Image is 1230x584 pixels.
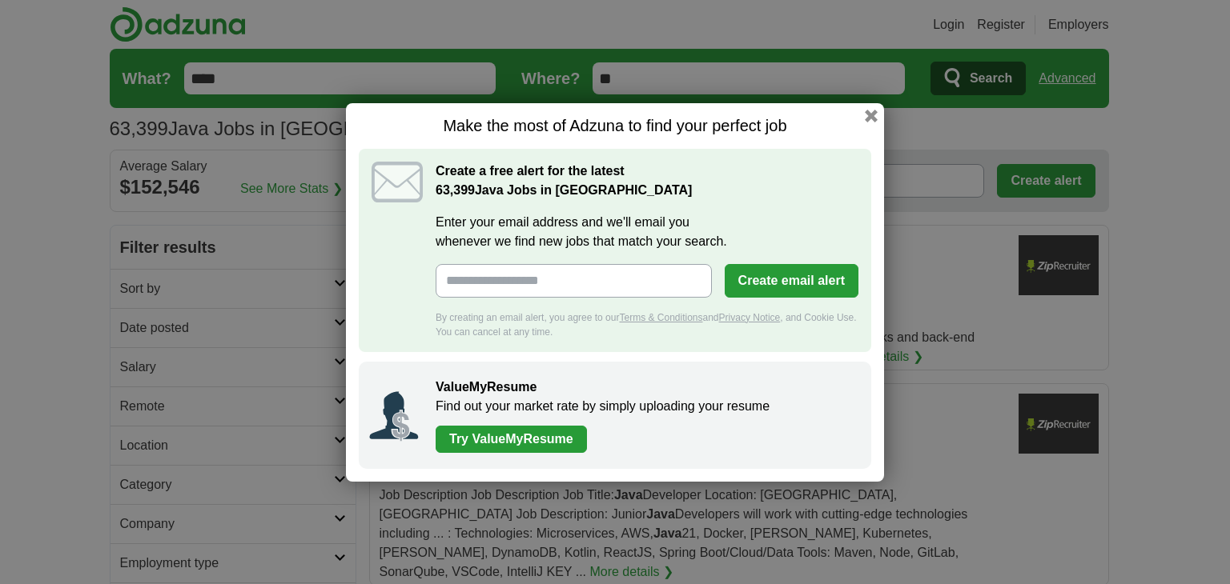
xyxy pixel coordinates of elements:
[436,162,858,200] h2: Create a free alert for the latest
[359,116,871,136] h1: Make the most of Adzuna to find your perfect job
[619,312,702,323] a: Terms & Conditions
[436,213,858,251] label: Enter your email address and we'll email you whenever we find new jobs that match your search.
[719,312,781,323] a: Privacy Notice
[436,310,858,339] div: By creating an email alert, you agree to our and , and Cookie Use. You can cancel at any time.
[725,264,858,298] button: Create email alert
[436,183,692,197] strong: Java Jobs in [GEOGRAPHIC_DATA]
[436,181,475,200] span: 63,399
[436,426,587,453] a: Try ValueMyResume
[436,378,855,397] h2: ValueMyResume
[436,397,855,416] p: Find out your market rate by simply uploading your resume
[372,162,423,202] img: icon_email.svg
